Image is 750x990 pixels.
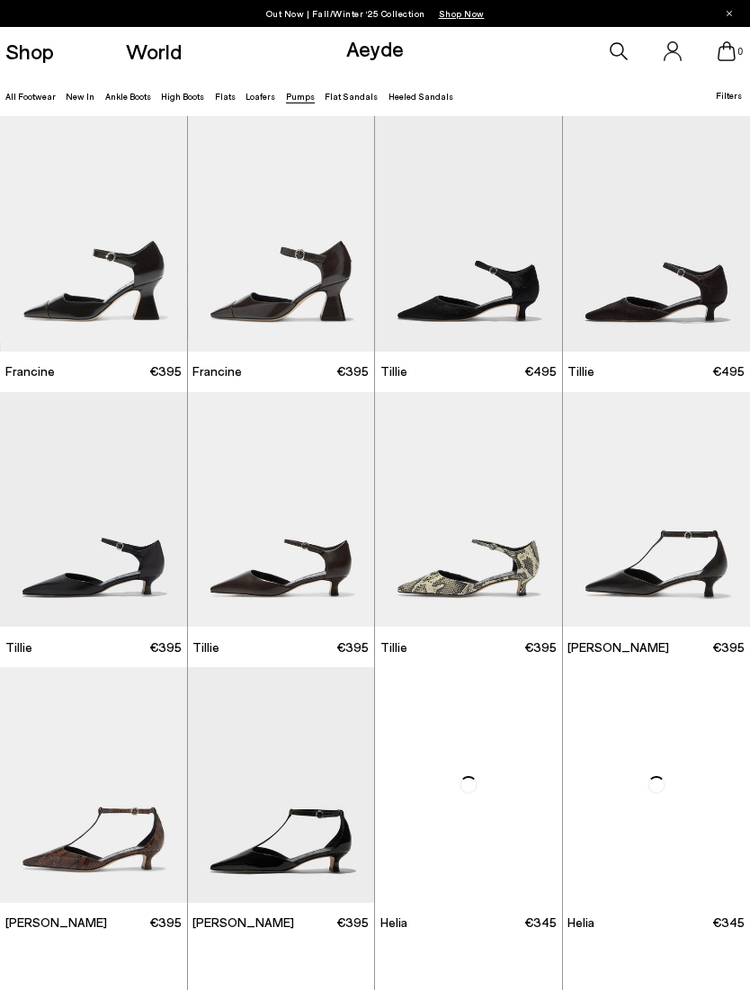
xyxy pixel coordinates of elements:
span: Helia [567,914,594,932]
span: Navigate to /collections/new-in [439,8,485,19]
span: €395 [336,362,369,380]
a: Aeyde [346,35,404,61]
span: Tillie [192,638,219,656]
span: 0 [736,47,745,57]
a: All Footwear [5,91,56,102]
a: Pumps [286,91,315,102]
span: €395 [149,362,182,380]
span: Tillie [380,362,407,380]
span: Helia [380,914,407,932]
a: Heeled Sandals [388,91,453,102]
a: Loafers [246,91,275,102]
img: Tillie Ankle Strap Pumps [375,392,562,627]
img: Tillie Ankle Strap Pumps [188,392,375,627]
img: Tillie Ponyhair Pumps [375,116,562,351]
a: Tillie €395 [375,627,562,667]
span: Tillie [567,362,594,380]
a: Ankle Boots [105,91,151,102]
span: €345 [524,914,557,932]
img: Liz T-Bar Pumps [188,667,375,902]
a: New In [66,91,94,102]
span: [PERSON_NAME] [567,638,669,656]
span: Tillie [5,638,32,656]
p: Out Now | Fall/Winter ‘25 Collection [266,4,485,22]
span: €395 [149,914,182,932]
span: €395 [149,638,182,656]
a: Tillie €495 [375,352,562,392]
a: High Boots [161,91,204,102]
a: Tillie €395 [188,627,375,667]
img: Helia Low-Cut Pumps [375,667,562,902]
span: €395 [336,638,369,656]
span: [PERSON_NAME] [5,914,107,932]
a: 0 [718,41,736,61]
a: Francine €395 [188,352,375,392]
span: €495 [524,362,557,380]
span: Tillie [380,638,407,656]
a: [PERSON_NAME] €395 [188,903,375,943]
a: Helia €345 [375,903,562,943]
span: Francine [5,362,55,380]
a: Flats [215,91,236,102]
a: Shop [5,40,54,62]
a: World [126,40,182,62]
span: €395 [524,638,557,656]
span: €395 [336,914,369,932]
span: €495 [712,362,745,380]
img: Francine Ankle Strap Pumps [188,116,375,351]
span: Filters [716,90,742,101]
span: €345 [712,914,745,932]
a: Flat Sandals [325,91,378,102]
span: [PERSON_NAME] [192,914,294,932]
span: Francine [192,362,242,380]
span: €395 [712,638,745,656]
